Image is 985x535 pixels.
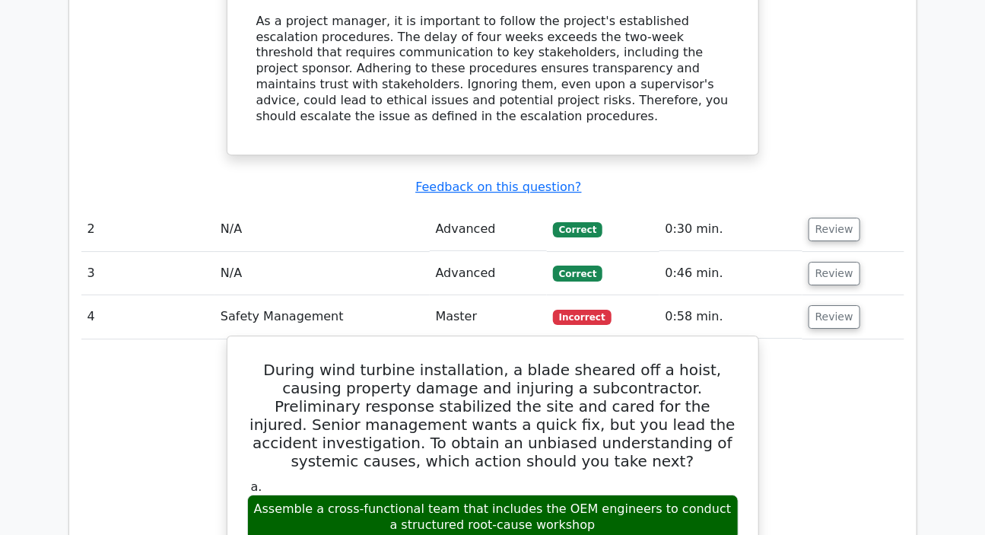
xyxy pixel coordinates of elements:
[659,295,802,339] td: 0:58 min.
[214,252,430,295] td: N/A
[415,180,581,194] a: Feedback on this question?
[553,266,602,281] span: Correct
[809,262,860,285] button: Review
[251,479,262,494] span: a.
[659,208,802,251] td: 0:30 min.
[214,208,430,251] td: N/A
[81,208,214,251] td: 2
[553,222,602,237] span: Correct
[809,305,860,329] button: Review
[430,208,547,251] td: Advanced
[81,252,214,295] td: 3
[430,252,547,295] td: Advanced
[256,14,729,125] div: As a project manager, it is important to follow the project's established escalation procedures. ...
[659,252,802,295] td: 0:46 min.
[81,295,214,339] td: 4
[430,295,547,339] td: Master
[214,295,430,339] td: Safety Management
[246,361,740,470] h5: During wind turbine installation, a blade sheared off a hoist, causing property damage and injuri...
[553,310,612,325] span: Incorrect
[809,218,860,241] button: Review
